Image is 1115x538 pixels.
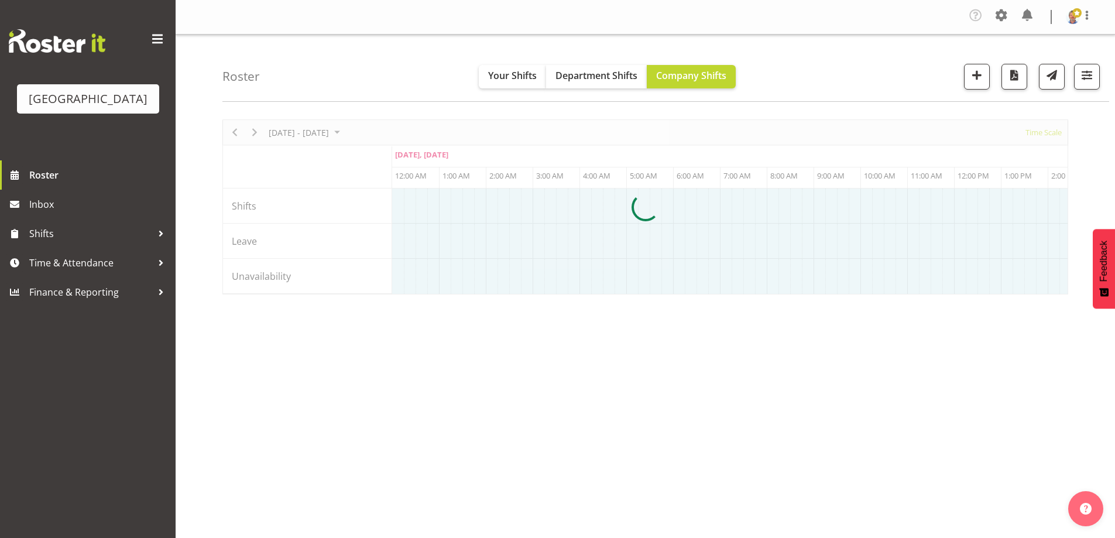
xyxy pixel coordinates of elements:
[555,69,637,82] span: Department Shifts
[488,69,537,82] span: Your Shifts
[546,65,647,88] button: Department Shifts
[222,70,260,83] h4: Roster
[29,225,152,242] span: Shifts
[1001,64,1027,90] button: Download a PDF of the roster according to the set date range.
[29,166,170,184] span: Roster
[1039,64,1065,90] button: Send a list of all shifts for the selected filtered period to all rostered employees.
[1080,503,1092,515] img: help-xxl-2.png
[964,64,990,90] button: Add a new shift
[479,65,546,88] button: Your Shifts
[29,90,147,108] div: [GEOGRAPHIC_DATA]
[29,196,170,213] span: Inbox
[1066,10,1080,24] img: cian-ocinnseala53500ffac99bba29ecca3b151d0be656.png
[647,65,736,88] button: Company Shifts
[656,69,726,82] span: Company Shifts
[29,283,152,301] span: Finance & Reporting
[29,254,152,272] span: Time & Attendance
[1093,229,1115,309] button: Feedback - Show survey
[1074,64,1100,90] button: Filter Shifts
[9,29,105,53] img: Rosterit website logo
[1099,241,1109,282] span: Feedback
